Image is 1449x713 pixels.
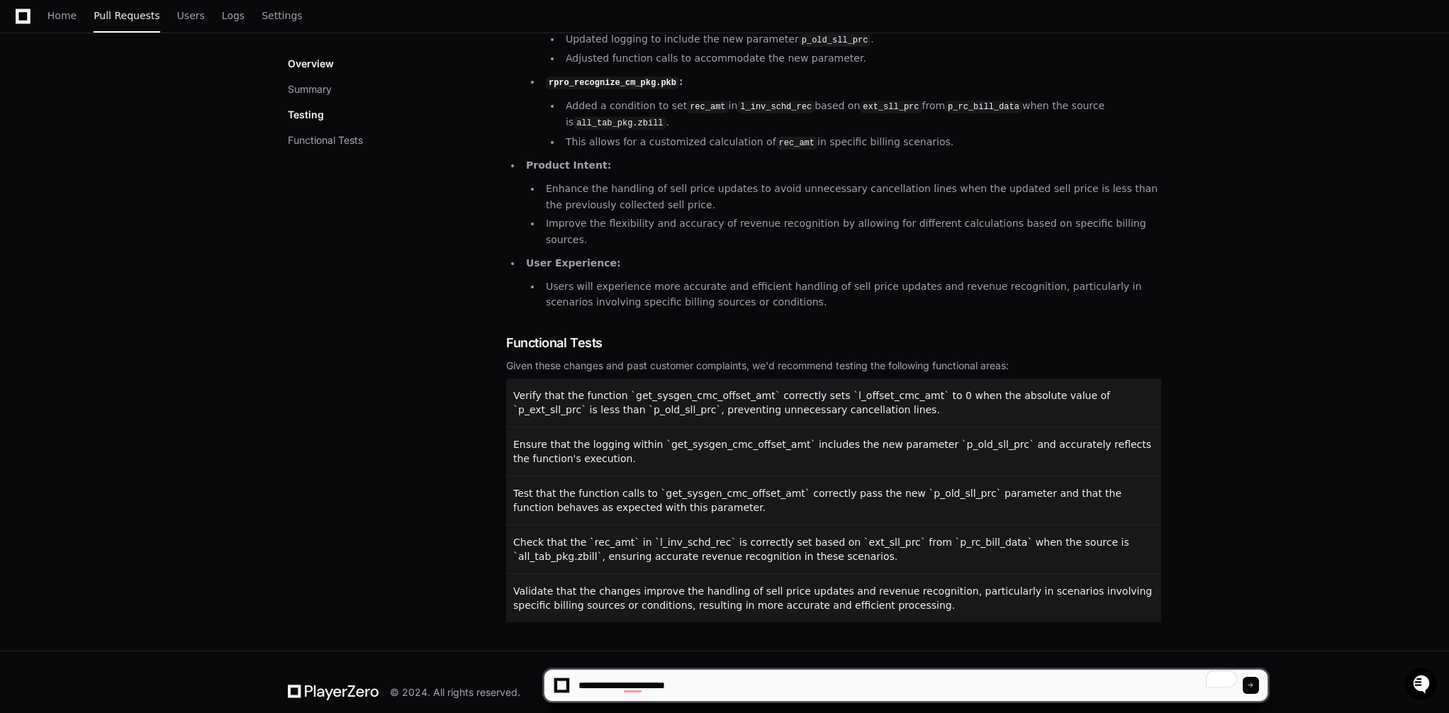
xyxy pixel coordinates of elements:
[48,120,179,131] div: We're available if you need us!
[513,585,1152,611] span: Validate that the changes improve the handling of sell price updates and revenue recognition, par...
[288,57,334,71] p: Overview
[737,101,815,113] code: l_inv_schd_rec
[14,57,258,79] div: Welcome
[100,148,172,159] a: Powered byPylon
[542,181,1161,213] li: Enhance the handling of sell price updates to avoid unnecessary cancellation lines when the updat...
[288,108,324,122] p: Testing
[48,106,233,120] div: Start new chat
[945,101,1022,113] code: p_rc_bill_data
[513,488,1121,513] span: Test that the function calls to `get_sysgen_cmc_offset_amt` correctly pass the new `p_old_sll_prc...
[526,159,611,171] strong: Product Intent:
[513,439,1151,464] span: Ensure that the logging within `get_sysgen_cmc_offset_amt` includes the new parameter `p_old_sll_...
[14,14,43,43] img: PlayerZero
[574,117,666,130] code: all_tab_pkg.zbill
[513,390,1110,415] span: Verify that the function `get_sysgen_cmc_offset_amt` correctly sets `l_offset_cmc_amt` to 0 when ...
[546,76,683,87] strong: :
[177,11,205,20] span: Users
[546,77,679,89] code: rpro_recognize_cm_pkg.pkb
[94,11,160,20] span: Pull Requests
[776,137,817,150] code: rec_amt
[390,685,520,700] div: © 2024. All rights reserved.
[288,133,363,147] button: Functional Tests
[561,50,1161,67] li: Adjusted function calls to accommodate the new parameter.
[799,34,871,47] code: p_old_sll_prc
[1404,666,1442,704] iframe: Open customer support
[542,279,1161,311] li: Users will experience more accurate and efficient handling of sell price updates and revenue reco...
[241,110,258,127] button: Start new chat
[288,82,332,96] button: Summary
[687,101,728,113] code: rec_amt
[513,537,1129,562] span: Check that the `rec_amt` in `l_inv_schd_rec` is correctly set based on `ext_sll_prc` from `p_rc_b...
[506,359,1161,373] div: Given these changes and past customer complaints, we'd recommend testing the following functional...
[576,670,1243,701] textarea: To enrich screen reader interactions, please activate Accessibility in Grammarly extension settings
[47,11,77,20] span: Home
[860,101,922,113] code: ext_sll_prc
[14,106,40,131] img: 1736555170064-99ba0984-63c1-480f-8ee9-699278ef63ed
[526,257,621,269] strong: User Experience:
[262,11,302,20] span: Settings
[222,11,245,20] span: Logs
[141,149,172,159] span: Pylon
[561,134,1161,151] li: This allows for a customized calculation of in specific billing scenarios.
[542,215,1161,248] li: Improve the flexibility and accuracy of revenue recognition by allowing for different calculation...
[561,31,1161,48] li: Updated logging to include the new parameter .
[561,98,1161,131] li: Added a condition to set in based on from when the source is .
[506,333,603,353] span: Functional Tests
